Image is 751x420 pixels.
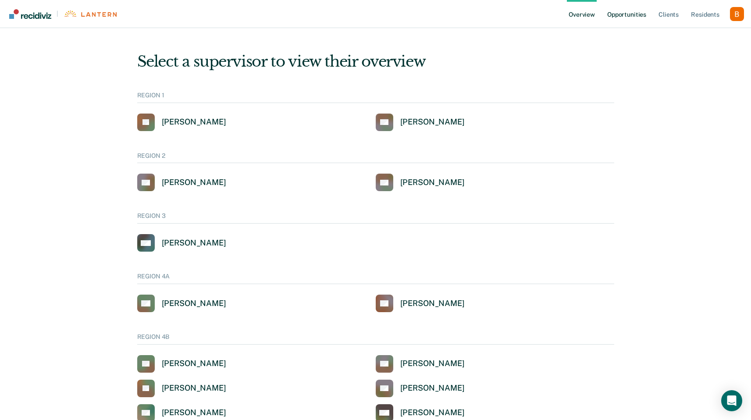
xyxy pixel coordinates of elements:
[162,408,226,418] div: [PERSON_NAME]
[137,380,226,397] a: [PERSON_NAME]
[137,152,614,164] div: REGION 2
[137,53,614,71] div: Select a supervisor to view their overview
[162,117,226,127] div: [PERSON_NAME]
[376,295,465,312] a: [PERSON_NAME]
[400,383,465,393] div: [PERSON_NAME]
[137,295,226,312] a: [PERSON_NAME]
[137,355,226,373] a: [PERSON_NAME]
[137,273,614,284] div: REGION 4A
[162,383,226,393] div: [PERSON_NAME]
[64,11,117,17] img: Lantern
[9,9,51,19] img: Recidiviz
[162,359,226,369] div: [PERSON_NAME]
[400,178,465,188] div: [PERSON_NAME]
[376,355,465,373] a: [PERSON_NAME]
[162,238,226,248] div: [PERSON_NAME]
[376,174,465,191] a: [PERSON_NAME]
[400,359,465,369] div: [PERSON_NAME]
[51,10,64,18] span: |
[137,333,614,345] div: REGION 4B
[162,299,226,309] div: [PERSON_NAME]
[137,174,226,191] a: [PERSON_NAME]
[721,390,742,411] div: Open Intercom Messenger
[137,234,226,252] a: [PERSON_NAME]
[400,299,465,309] div: [PERSON_NAME]
[730,7,744,21] button: Profile dropdown button
[376,380,465,397] a: [PERSON_NAME]
[137,114,226,131] a: [PERSON_NAME]
[376,114,465,131] a: [PERSON_NAME]
[400,117,465,127] div: [PERSON_NAME]
[137,92,614,103] div: REGION 1
[400,408,465,418] div: [PERSON_NAME]
[162,178,226,188] div: [PERSON_NAME]
[137,212,614,224] div: REGION 3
